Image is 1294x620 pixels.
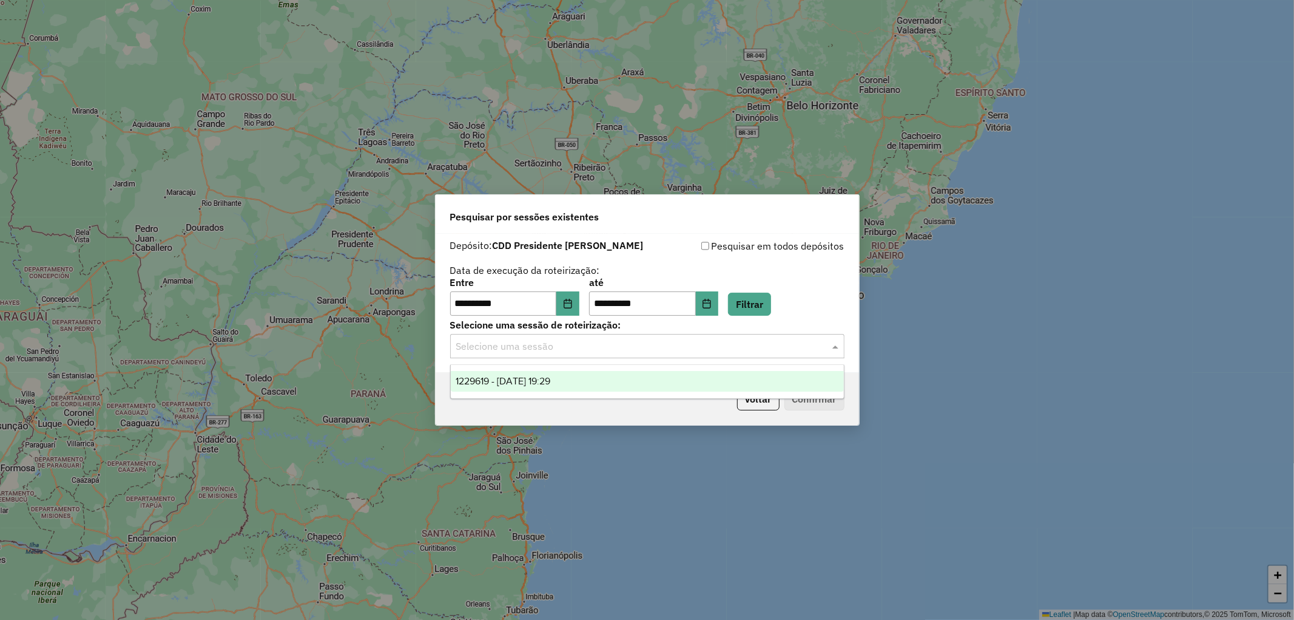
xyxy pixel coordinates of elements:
span: 1229619 - [DATE] 19:29 [456,376,550,386]
span: Pesquisar por sessões existentes [450,210,599,224]
label: Entre [450,275,579,290]
ng-dropdown-panel: Options list [450,364,844,399]
label: Data de execução da roteirização: [450,263,600,278]
label: Depósito: [450,238,644,253]
button: Choose Date [556,291,579,316]
button: Filtrar [728,293,771,316]
button: Choose Date [696,291,719,316]
strong: CDD Presidente [PERSON_NAME] [493,239,644,251]
label: até [589,275,718,290]
div: Pesquisar em todos depósitos [647,239,844,253]
label: Selecione uma sessão de roteirização: [450,318,844,332]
